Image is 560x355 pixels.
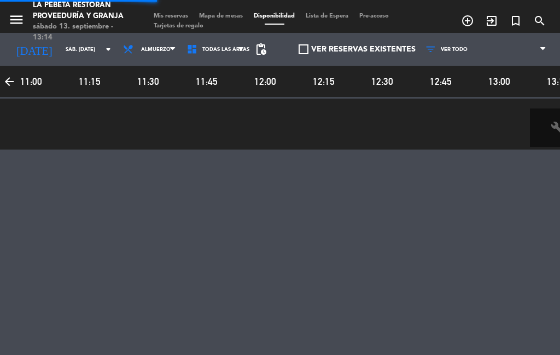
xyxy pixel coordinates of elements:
[8,12,25,28] i: menu
[254,43,267,56] span: pending_actions
[237,73,293,89] span: 12:00
[120,73,176,89] span: 11:30
[102,43,115,56] i: arrow_drop_down
[485,14,498,27] i: exit_to_app
[471,73,527,89] span: 13:00
[480,12,504,30] span: WALK IN
[248,13,300,19] span: Disponibilidad
[8,38,60,60] i: [DATE]
[299,43,416,56] label: VER RESERVAS EXISTENTES
[528,12,552,30] span: BUSCAR
[509,14,522,27] i: turned_in_not
[296,73,351,89] span: 12:15
[8,12,25,32] button: menu
[354,73,410,89] span: 12:30
[194,13,248,19] span: Mapa de mesas
[3,73,59,89] span: 11:00
[533,14,546,27] i: search
[413,73,468,89] span: 12:45
[456,12,480,30] span: RESERVAR MESA
[33,21,132,43] div: sábado 13. septiembre - 13:14
[300,13,354,19] span: Lista de Espera
[461,14,474,27] i: add_circle_outline
[148,23,209,29] span: Tarjetas de regalo
[354,13,394,19] span: Pre-acceso
[179,73,234,89] span: 11:45
[504,12,528,30] span: Reserva especial
[62,73,117,89] span: 11:15
[148,13,194,19] span: Mis reservas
